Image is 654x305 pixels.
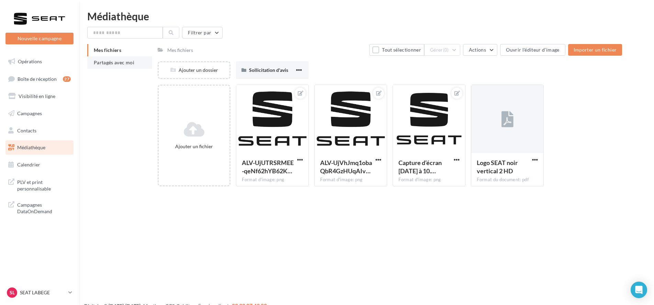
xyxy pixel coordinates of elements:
[161,143,227,150] div: Ajouter un fichier
[167,47,193,54] div: Mes fichiers
[182,27,223,39] button: Filtrer par
[4,140,75,155] a: Médiathèque
[94,47,121,53] span: Mes fichiers
[424,44,460,56] button: Gérer(0)
[18,76,57,81] span: Boîte de réception
[369,44,424,56] button: Tout sélectionner
[320,159,372,175] span: ALV-UjVhJmq1obaQbR4GzHUqAIvOyGa5h111npIv8qUcBBJeFx-VrVWa
[94,59,134,65] span: Partagés avec moi
[17,200,71,215] span: Campagnes DataOnDemand
[242,177,303,183] div: Format d'image: png
[398,177,460,183] div: Format d'image: png
[249,67,288,73] span: Sollicitation d'avis
[443,47,449,53] span: (0)
[4,197,75,218] a: Campagnes DataOnDemand
[574,47,617,53] span: Importer un fichier
[17,162,40,167] span: Calendrier
[568,44,622,56] button: Importer un fichier
[4,175,75,195] a: PLV et print personnalisable
[4,72,75,86] a: Boîte de réception27
[20,289,66,296] p: SEAT LABEGE
[477,159,518,175] span: Logo SEAT noir vertical 2 HD
[18,58,42,64] span: Opérations
[242,159,294,175] span: ALV-UjUTRSRMEE-qeNf62hYB62KxL3s0peLXkFEDqTwbywcft7rGYWOQ
[4,123,75,138] a: Contacts
[87,11,646,21] div: Médiathèque
[477,177,538,183] div: Format du document: pdf
[5,286,74,299] a: SL SEAT LABEGE
[4,89,75,104] a: Visibilité en ligne
[463,44,497,56] button: Actions
[4,54,75,69] a: Opérations
[500,44,565,56] button: Ouvrir l'éditeur d'image
[17,144,45,150] span: Médiathèque
[17,127,36,133] span: Contacts
[63,76,71,82] div: 27
[17,110,42,116] span: Campagnes
[17,177,71,192] span: PLV et print personnalisable
[398,159,442,175] span: Capture d’écran 2025-06-17 à 10.00.08
[4,106,75,121] a: Campagnes
[159,67,229,74] div: Ajouter un dossier
[4,157,75,172] a: Calendrier
[19,93,55,99] span: Visibilité en ligne
[469,47,486,53] span: Actions
[631,282,647,298] div: Open Intercom Messenger
[10,289,15,296] span: SL
[320,177,381,183] div: Format d'image: png
[5,33,74,44] button: Nouvelle campagne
